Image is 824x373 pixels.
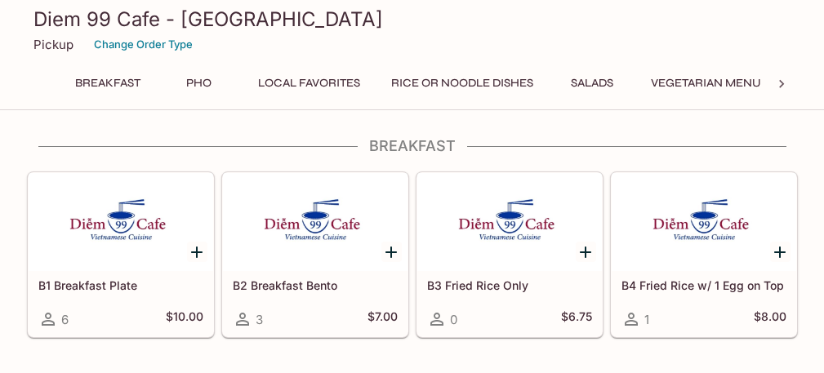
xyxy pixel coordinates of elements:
[612,173,796,271] div: B4 Fried Rice w/ 1 Egg on Top
[222,172,408,337] a: B2 Breakfast Bento3$7.00
[644,312,649,327] span: 1
[61,312,69,327] span: 6
[249,72,369,95] button: Local Favorites
[233,278,398,292] h5: B2 Breakfast Bento
[576,242,596,262] button: Add B3 Fried Rice Only
[381,242,402,262] button: Add B2 Breakfast Bento
[621,278,786,292] h5: B4 Fried Rice w/ 1 Egg on Top
[38,278,203,292] h5: B1 Breakfast Plate
[450,312,457,327] span: 0
[223,173,408,271] div: B2 Breakfast Bento
[256,312,263,327] span: 3
[33,7,791,32] h3: Diem 99 Cafe - [GEOGRAPHIC_DATA]
[28,172,214,337] a: B1 Breakfast Plate6$10.00
[555,72,629,95] button: Salads
[427,278,592,292] h5: B3 Fried Rice Only
[417,173,602,271] div: B3 Fried Rice Only
[770,242,791,262] button: Add B4 Fried Rice w/ 1 Egg on Top
[367,309,398,329] h5: $7.00
[416,172,603,337] a: B3 Fried Rice Only0$6.75
[66,72,149,95] button: Breakfast
[642,72,770,95] button: Vegetarian Menu
[29,173,213,271] div: B1 Breakfast Plate
[33,37,73,52] p: Pickup
[87,32,200,57] button: Change Order Type
[754,309,786,329] h5: $8.00
[561,309,592,329] h5: $6.75
[27,137,798,155] h4: Breakfast
[166,309,203,329] h5: $10.00
[163,72,236,95] button: Pho
[611,172,797,337] a: B4 Fried Rice w/ 1 Egg on Top1$8.00
[382,72,542,95] button: Rice or Noodle Dishes
[187,242,207,262] button: Add B1 Breakfast Plate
